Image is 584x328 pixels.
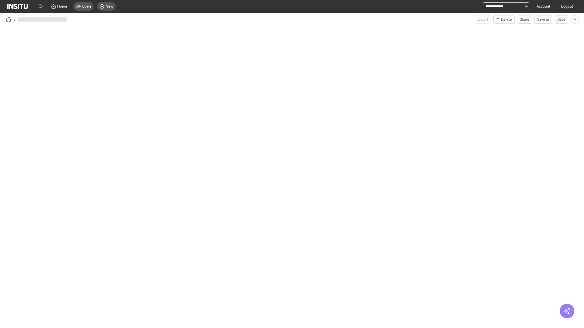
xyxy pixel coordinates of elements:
[534,15,552,24] button: Save as
[57,4,67,9] span: Home
[475,15,491,24] span: Can currently only export from Insights reports.
[555,15,568,24] button: Save
[106,4,113,9] span: New
[7,4,28,9] img: Logo
[5,16,16,23] button: /
[475,15,491,24] button: Export
[493,15,515,24] button: Delete
[517,15,532,24] button: Share
[14,16,16,22] span: /
[82,4,91,9] span: Open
